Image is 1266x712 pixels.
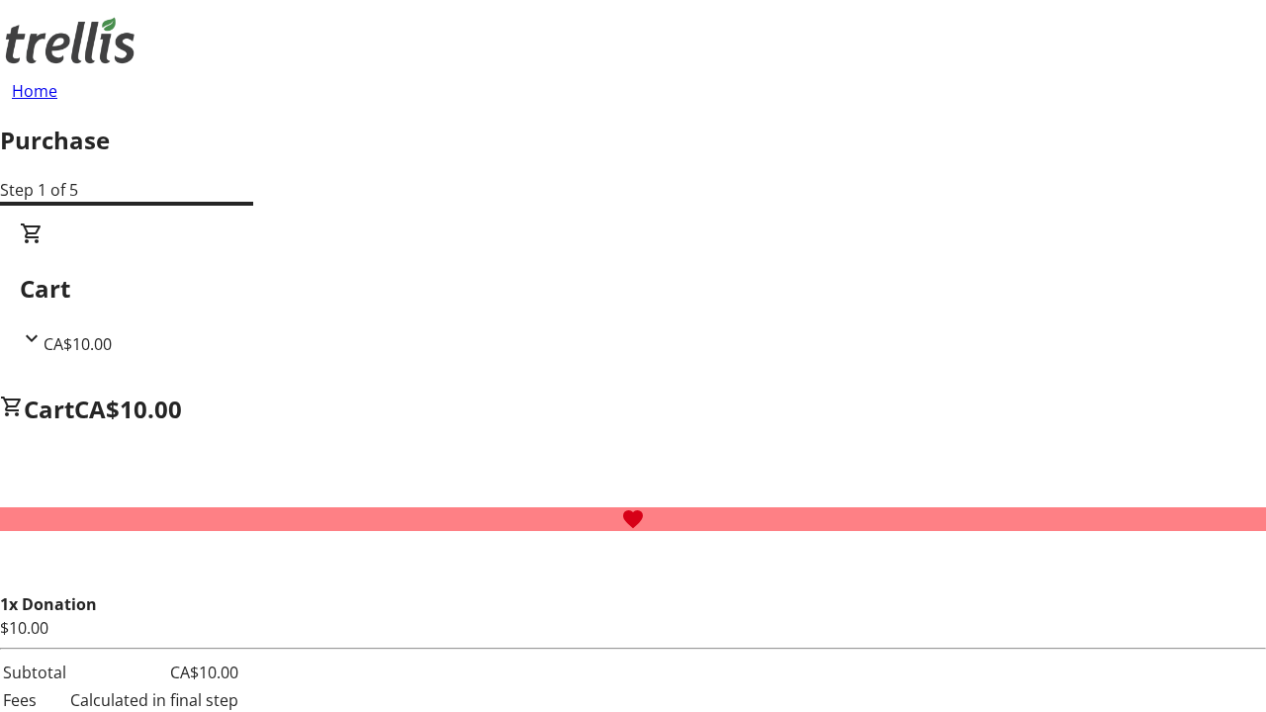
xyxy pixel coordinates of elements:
[2,660,67,685] td: Subtotal
[20,222,1246,356] div: CartCA$10.00
[20,271,1246,307] h2: Cart
[74,393,182,425] span: CA$10.00
[44,333,112,355] span: CA$10.00
[69,660,239,685] td: CA$10.00
[24,393,74,425] span: Cart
